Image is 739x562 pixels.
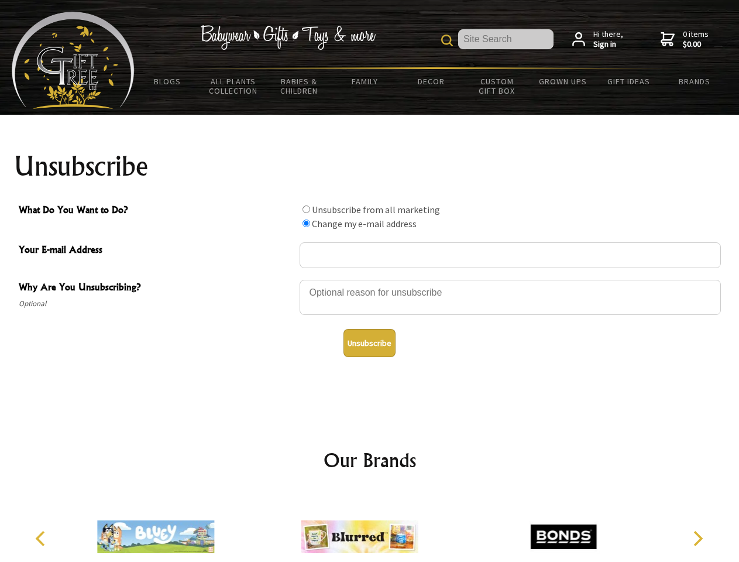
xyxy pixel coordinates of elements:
[303,220,310,227] input: What Do You Want to Do?
[312,204,440,215] label: Unsubscribe from all marketing
[332,69,398,94] a: Family
[458,29,554,49] input: Site Search
[596,69,662,94] a: Gift Ideas
[441,35,453,46] img: product search
[683,39,709,50] strong: $0.00
[135,69,201,94] a: BLOGS
[19,203,294,220] span: What Do You Want to Do?
[593,29,623,50] span: Hi there,
[200,25,376,50] img: Babywear - Gifts - Toys & more
[343,329,396,357] button: Unsubscribe
[201,69,267,103] a: All Plants Collection
[572,29,623,50] a: Hi there,Sign in
[464,69,530,103] a: Custom Gift Box
[19,297,294,311] span: Optional
[593,39,623,50] strong: Sign in
[661,29,709,50] a: 0 items$0.00
[312,218,417,229] label: Change my e-mail address
[300,280,721,315] textarea: Why Are You Unsubscribing?
[303,205,310,213] input: What Do You Want to Do?
[398,69,464,94] a: Decor
[23,446,716,474] h2: Our Brands
[685,526,710,551] button: Next
[29,526,55,551] button: Previous
[12,12,135,109] img: Babyware - Gifts - Toys and more...
[19,280,294,297] span: Why Are You Unsubscribing?
[683,29,709,50] span: 0 items
[530,69,596,94] a: Grown Ups
[300,242,721,268] input: Your E-mail Address
[266,69,332,103] a: Babies & Children
[19,242,294,259] span: Your E-mail Address
[662,69,728,94] a: Brands
[14,152,726,180] h1: Unsubscribe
